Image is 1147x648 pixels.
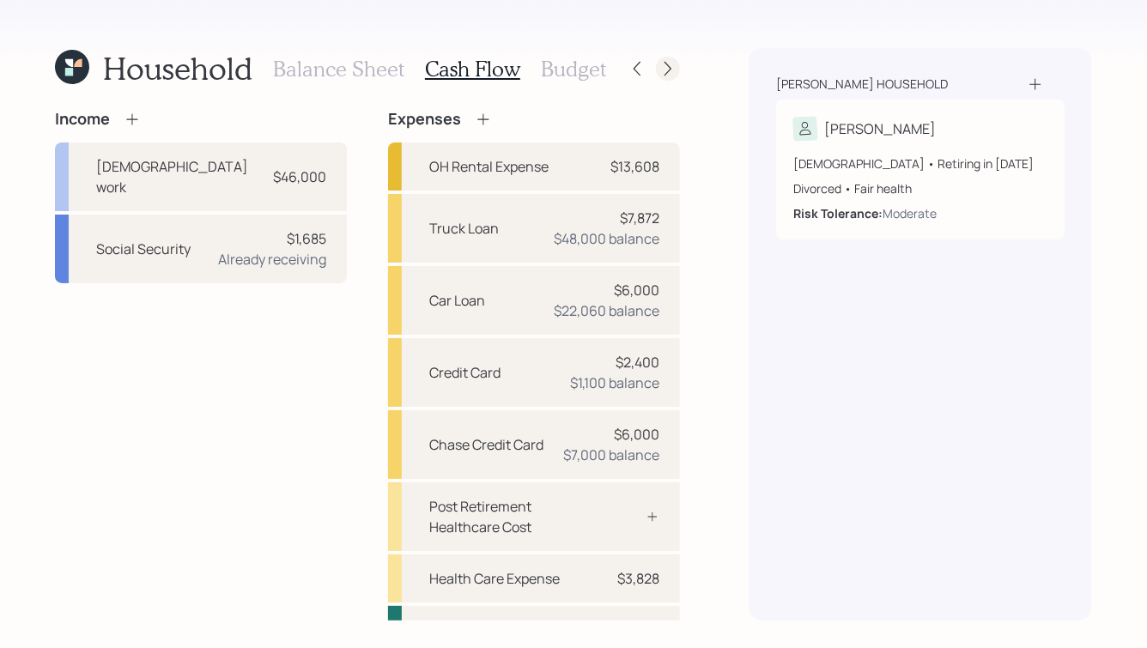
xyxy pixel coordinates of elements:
b: Risk Tolerance: [793,205,883,221]
div: Divorced • Fair health [793,179,1047,197]
div: $46,000 [273,167,326,187]
div: $6,000 [614,424,659,445]
div: Moderate [883,204,937,222]
div: Credit Card [429,362,501,383]
h3: Balance Sheet [273,57,404,82]
h3: Budget [541,57,606,82]
h4: Expenses [388,110,461,129]
div: $48,000 balance [554,228,659,249]
div: [PERSON_NAME] household [776,76,948,93]
h1: Household [103,50,252,87]
h4: Income [55,110,110,129]
div: $13,608 [610,156,659,177]
div: Car Loan [429,290,485,311]
div: OH Rental Expense [429,156,549,177]
div: $7,000 balance [563,445,659,465]
div: $7,872 [620,208,659,228]
div: Truck Loan [429,218,499,239]
div: $1,100 balance [570,372,659,393]
h3: Cash Flow [425,57,520,82]
div: $6,000 [614,280,659,300]
div: $22,060 balance [554,300,659,321]
div: Already receiving [218,249,326,269]
div: $3,828 [617,568,659,589]
div: [PERSON_NAME] [824,118,936,139]
div: Social Security [96,239,191,259]
div: Post Retirement Healthcare Cost [429,496,594,537]
div: Health Care Expense [429,568,560,589]
div: $1,685 [287,228,326,249]
div: Chase Credit Card [429,434,543,455]
div: [DEMOGRAPHIC_DATA] work [96,156,261,197]
div: $2,400 [616,352,659,372]
div: [DEMOGRAPHIC_DATA] • Retiring in [DATE] [793,154,1047,173]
